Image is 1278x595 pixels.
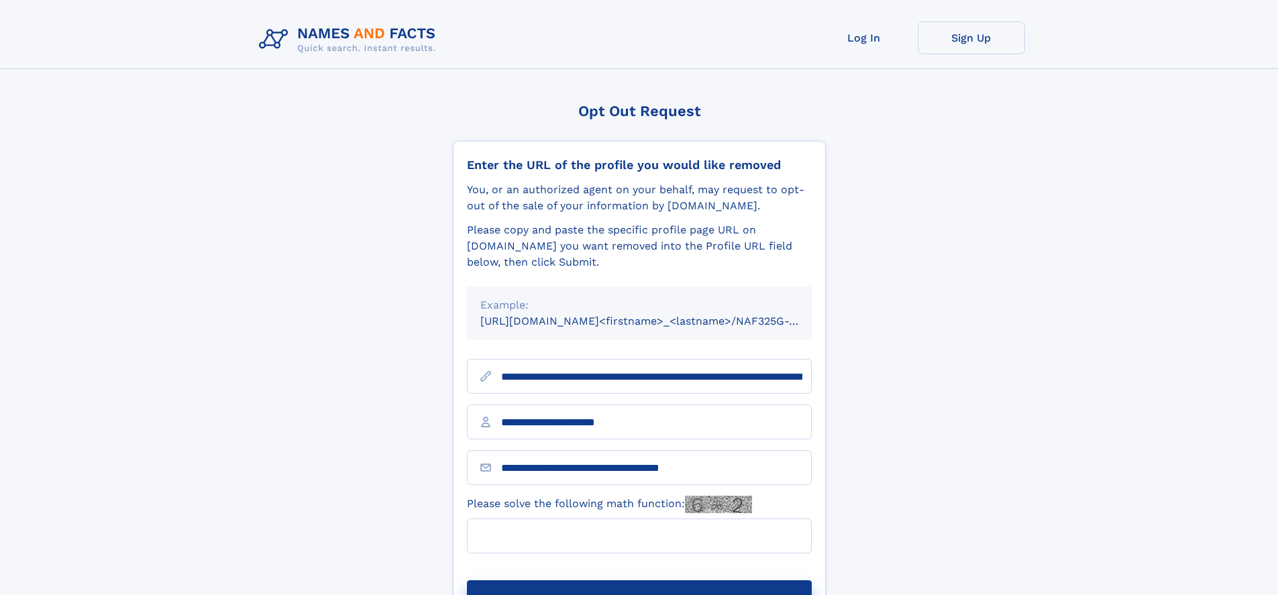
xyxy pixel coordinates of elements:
div: Please copy and paste the specific profile page URL on [DOMAIN_NAME] you want removed into the Pr... [467,222,812,270]
label: Please solve the following math function: [467,496,752,513]
small: [URL][DOMAIN_NAME]<firstname>_<lastname>/NAF325G-xxxxxxxx [480,315,837,327]
a: Sign Up [918,21,1025,54]
a: Log In [810,21,918,54]
div: Enter the URL of the profile you would like removed [467,158,812,172]
div: You, or an authorized agent on your behalf, may request to opt-out of the sale of your informatio... [467,182,812,214]
img: Logo Names and Facts [254,21,447,58]
div: Example: [480,297,798,313]
div: Opt Out Request [453,103,826,119]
